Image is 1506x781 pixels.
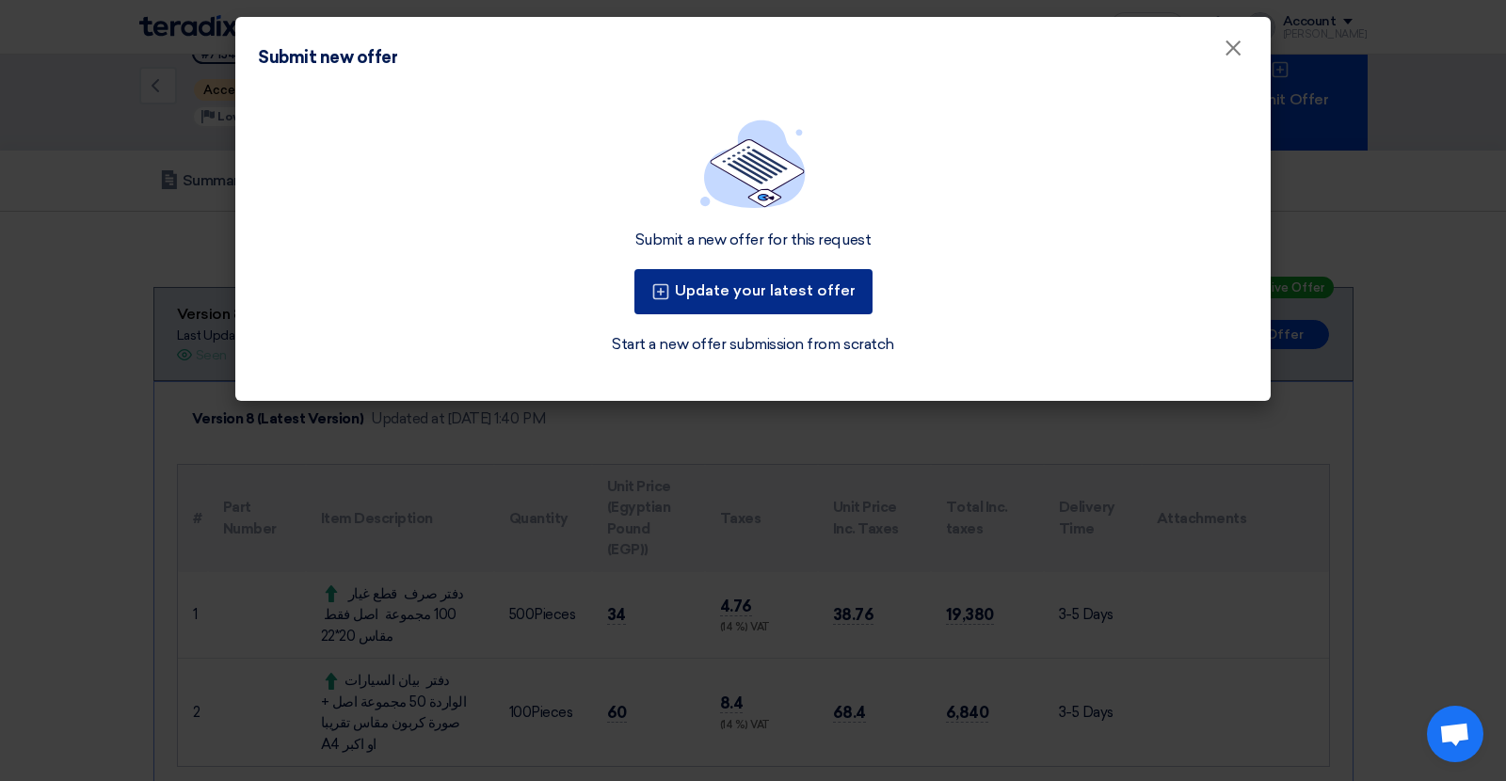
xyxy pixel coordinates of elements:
[612,333,893,356] a: Start a new offer submission from scratch
[634,269,873,314] button: Update your latest offer
[700,120,806,208] img: empty_state_list.svg
[635,231,871,250] div: Submit a new offer for this request
[1209,30,1258,68] button: Close
[258,45,397,71] div: Submit new offer
[1427,706,1483,762] div: Open chat
[1224,34,1242,72] span: ×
